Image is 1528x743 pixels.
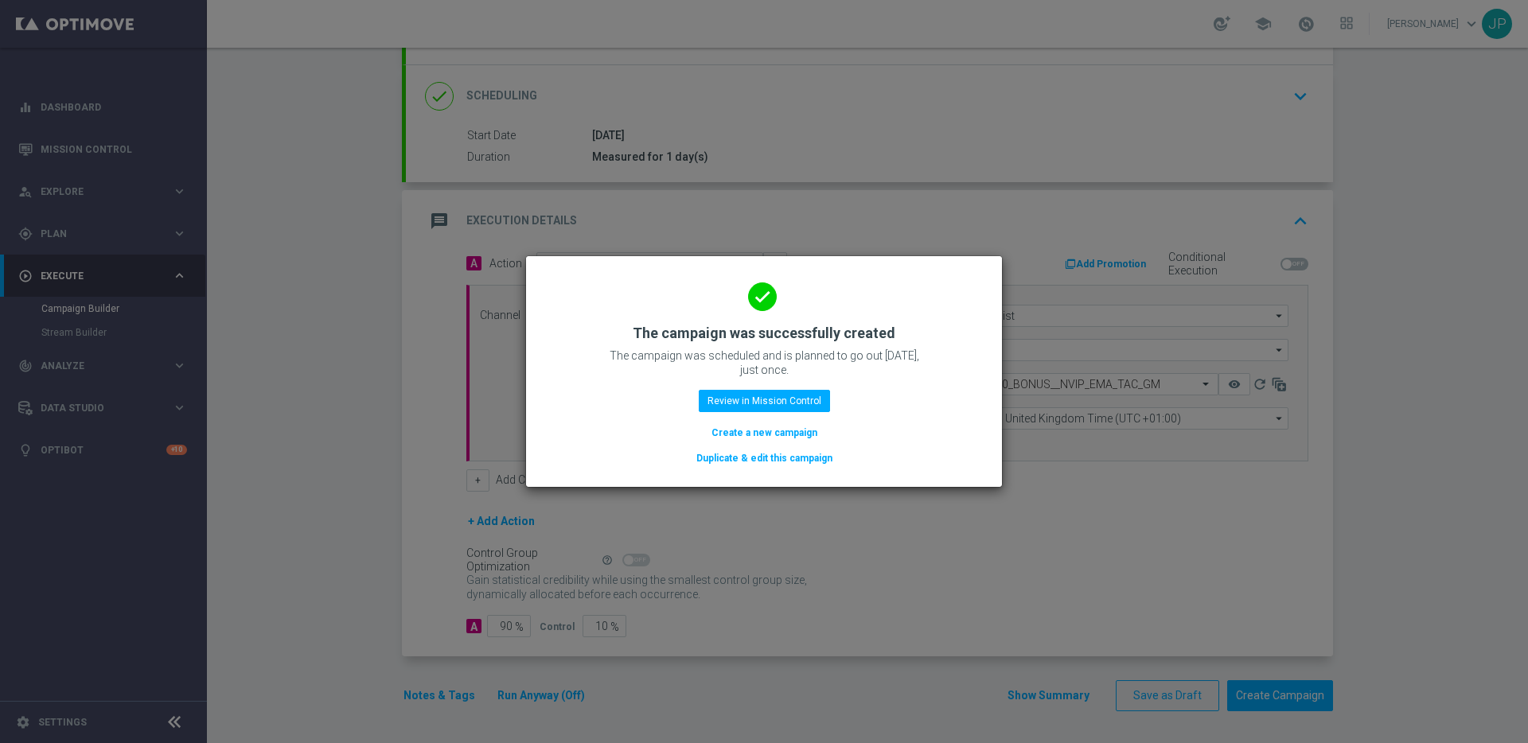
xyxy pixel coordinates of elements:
h2: The campaign was successfully created [633,324,895,343]
p: The campaign was scheduled and is planned to go out [DATE], just once. [605,348,923,377]
button: Create a new campaign [710,424,819,442]
i: done [748,282,777,311]
button: Duplicate & edit this campaign [695,449,834,467]
button: Review in Mission Control [699,390,830,412]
